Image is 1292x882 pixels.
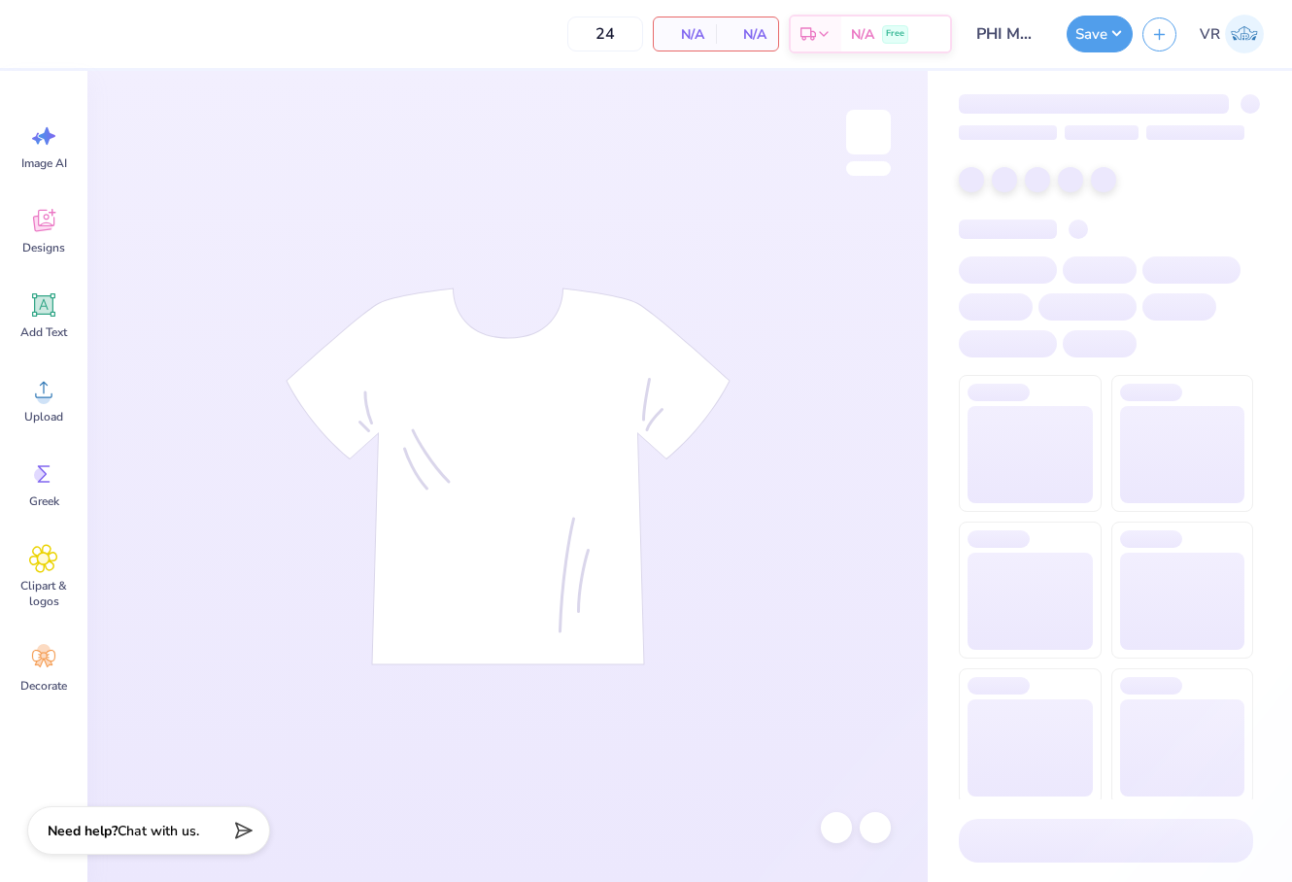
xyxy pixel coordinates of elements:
span: N/A [851,24,874,45]
span: Designs [22,240,65,255]
span: Upload [24,409,63,424]
span: Decorate [20,678,67,694]
span: N/A [728,24,766,45]
span: Add Text [20,324,67,340]
input: Untitled Design [962,15,1057,53]
span: VR [1200,23,1220,46]
img: tee-skeleton.svg [286,288,731,665]
span: N/A [665,24,704,45]
span: Greek [29,493,59,509]
input: – – [567,17,643,51]
strong: Need help? [48,822,118,840]
a: VR [1191,15,1273,53]
span: Clipart & logos [12,578,76,609]
span: Free [886,27,904,41]
img: Val Rhey Lodueta [1225,15,1264,53]
span: Chat with us. [118,822,199,840]
span: Image AI [21,155,67,171]
button: Save [1067,16,1133,52]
